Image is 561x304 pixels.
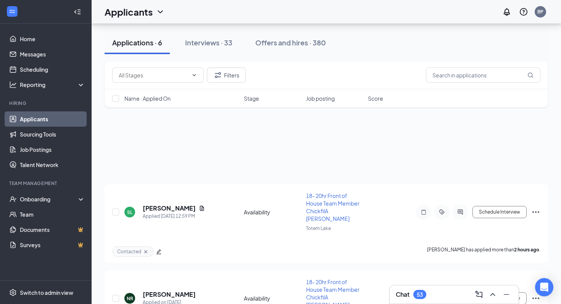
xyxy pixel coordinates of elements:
[117,248,141,255] span: Contacted
[191,72,197,78] svg: ChevronDown
[368,95,383,102] span: Score
[535,278,553,296] div: Open Intercom Messenger
[124,95,171,102] span: Name · Applied On
[396,290,409,299] h3: Chat
[143,290,196,299] h5: [PERSON_NAME]
[20,207,85,222] a: Team
[244,294,301,302] div: Availability
[502,290,511,299] svg: Minimize
[20,127,85,142] a: Sourcing Tools
[473,288,485,301] button: ComposeMessage
[456,209,465,215] svg: ActiveChat
[487,288,499,301] button: ChevronUp
[437,209,447,215] svg: ActiveTag
[514,247,539,253] b: 2 hours ago
[20,195,79,203] div: Onboarding
[527,72,534,78] svg: MagnifyingGlass
[417,291,423,298] div: 53
[427,246,540,257] p: [PERSON_NAME] has applied more than .
[9,100,84,106] div: Hiring
[531,207,540,217] svg: Ellipses
[519,7,528,16] svg: QuestionInfo
[74,8,81,16] svg: Collapse
[306,225,331,231] span: Totem Lake
[20,142,85,157] a: Job Postings
[199,205,205,211] svg: Document
[143,249,149,255] svg: Cross
[20,111,85,127] a: Applicants
[9,81,17,88] svg: Analysis
[537,8,543,15] div: BP
[143,204,196,212] h5: [PERSON_NAME]
[9,289,17,296] svg: Settings
[8,8,16,15] svg: WorkstreamLogo
[20,237,85,253] a: SurveysCrown
[472,206,527,218] button: Schedule Interview
[143,212,205,220] div: Applied [DATE] 12:59 PM
[127,209,132,216] div: SL
[306,192,359,222] span: 18- 20hr Front of House Team Member ChickfilA [PERSON_NAME]
[502,7,511,16] svg: Notifications
[119,71,188,79] input: All Stages
[9,195,17,203] svg: UserCheck
[426,68,540,83] input: Search in applications
[20,222,85,237] a: DocumentsCrown
[20,47,85,62] a: Messages
[185,38,232,47] div: Interviews · 33
[20,31,85,47] a: Home
[474,290,484,299] svg: ComposeMessage
[105,5,153,18] h1: Applicants
[20,81,85,88] div: Reporting
[20,289,73,296] div: Switch to admin view
[9,180,84,187] div: Team Management
[127,295,133,302] div: NR
[213,71,222,80] svg: Filter
[500,288,513,301] button: Minimize
[156,249,161,254] span: edit
[255,38,326,47] div: Offers and hires · 380
[207,68,246,83] button: Filter Filters
[20,62,85,77] a: Scheduling
[244,208,301,216] div: Availability
[156,7,165,16] svg: ChevronDown
[244,95,259,102] span: Stage
[20,157,85,172] a: Talent Network
[531,294,540,303] svg: Ellipses
[419,209,428,215] svg: Note
[306,95,335,102] span: Job posting
[112,38,162,47] div: Applications · 6
[488,290,497,299] svg: ChevronUp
